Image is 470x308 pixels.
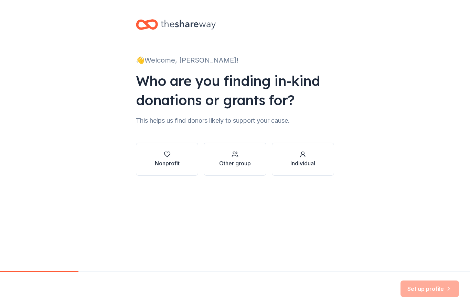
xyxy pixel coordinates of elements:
button: Nonprofit [136,143,198,176]
div: This helps us find donors likely to support your cause. [136,115,334,126]
div: Individual [290,159,315,167]
div: Other group [219,159,251,167]
div: Nonprofit [155,159,180,167]
div: 👋 Welcome, [PERSON_NAME]! [136,55,334,66]
button: Individual [272,143,334,176]
button: Other group [204,143,266,176]
div: Who are you finding in-kind donations or grants for? [136,71,334,110]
